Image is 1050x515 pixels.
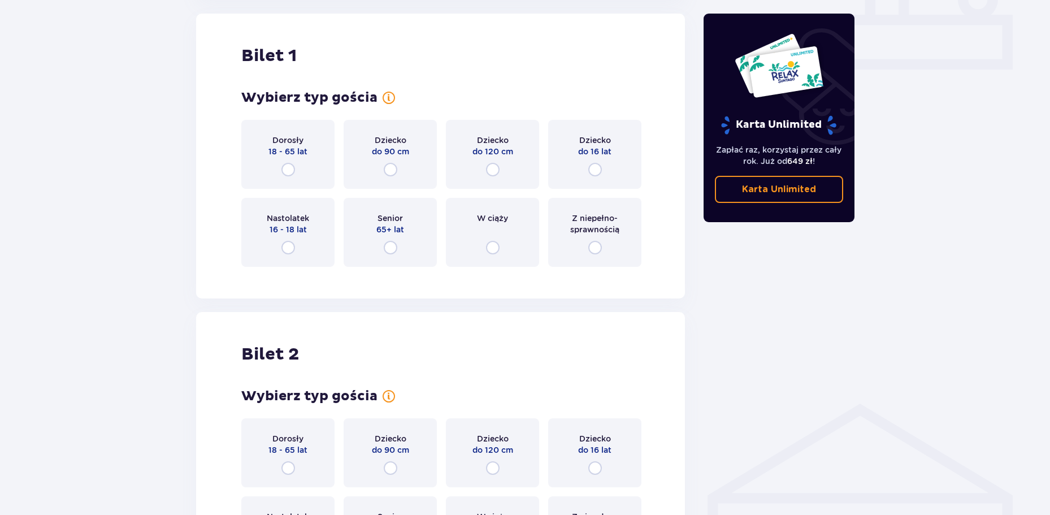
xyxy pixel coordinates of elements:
p: Bilet 1 [241,45,297,67]
p: do 120 cm [472,146,513,157]
p: Dorosły [272,433,303,444]
p: do 90 cm [372,146,409,157]
p: Dziecko [375,433,406,444]
p: 18 - 65 lat [268,146,307,157]
p: W ciąży [477,213,508,224]
p: Dorosły [272,135,303,146]
p: Dziecko [477,433,509,444]
p: Bilet 2 [241,344,299,365]
p: do 120 cm [472,444,513,456]
p: 65+ lat [376,224,404,235]
span: 649 zł [787,157,813,166]
p: Z niepełno­sprawnością [558,213,631,235]
p: do 16 lat [578,444,611,456]
p: Dziecko [579,433,611,444]
p: Karta Unlimited [720,115,838,135]
p: Dziecko [375,135,406,146]
p: Dziecko [477,135,509,146]
p: Karta Unlimited [742,183,816,196]
p: Dziecko [579,135,611,146]
p: Zapłać raz, korzystaj przez cały rok. Już od ! [715,144,844,167]
p: Senior [378,213,403,224]
p: Wybierz typ gościa [241,388,378,405]
a: Karta Unlimited [715,176,844,203]
p: 16 - 18 lat [270,224,307,235]
p: do 16 lat [578,146,611,157]
p: Wybierz typ gościa [241,89,378,106]
p: 18 - 65 lat [268,444,307,456]
p: Nastolatek [267,213,309,224]
p: do 90 cm [372,444,409,456]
